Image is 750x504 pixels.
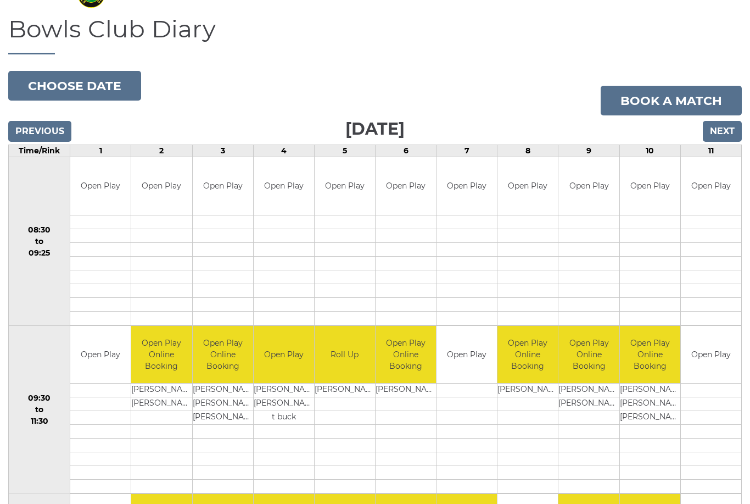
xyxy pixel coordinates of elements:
[497,326,558,384] td: Open Play Online Booking
[681,326,741,384] td: Open Play
[497,146,558,158] td: 8
[497,384,558,398] td: [PERSON_NAME]
[8,121,71,142] input: Previous
[9,158,70,326] td: 08:30 to 09:25
[254,384,314,398] td: [PERSON_NAME]
[315,384,375,398] td: [PERSON_NAME]
[131,158,192,215] td: Open Play
[193,384,253,398] td: [PERSON_NAME]
[70,146,131,158] td: 1
[703,121,742,142] input: Next
[620,158,680,215] td: Open Play
[376,384,436,398] td: [PERSON_NAME]
[8,16,742,55] h1: Bowls Club Diary
[620,384,680,398] td: [PERSON_NAME]
[558,146,619,158] td: 9
[376,158,436,215] td: Open Play
[254,398,314,412] td: [PERSON_NAME]
[558,158,619,215] td: Open Play
[192,146,253,158] td: 3
[558,398,619,412] td: [PERSON_NAME]
[193,412,253,425] td: [PERSON_NAME]
[70,326,131,384] td: Open Play
[681,158,741,215] td: Open Play
[314,146,375,158] td: 5
[193,398,253,412] td: [PERSON_NAME]
[254,326,314,384] td: Open Play
[558,326,619,384] td: Open Play Online Booking
[9,326,70,495] td: 09:30 to 11:30
[601,86,742,116] a: Book a match
[620,412,680,425] td: [PERSON_NAME]
[497,158,558,215] td: Open Play
[558,384,619,398] td: [PERSON_NAME]
[436,326,497,384] td: Open Play
[131,146,192,158] td: 2
[619,146,680,158] td: 10
[253,146,314,158] td: 4
[620,398,680,412] td: [PERSON_NAME]
[376,146,436,158] td: 6
[9,146,70,158] td: Time/Rink
[680,146,741,158] td: 11
[315,158,375,215] td: Open Play
[193,326,253,384] td: Open Play Online Booking
[376,326,436,384] td: Open Play Online Booking
[254,412,314,425] td: t buck
[254,158,314,215] td: Open Play
[70,158,131,215] td: Open Play
[131,384,192,398] td: [PERSON_NAME]
[436,158,497,215] td: Open Play
[131,398,192,412] td: [PERSON_NAME]
[620,326,680,384] td: Open Play Online Booking
[8,71,141,101] button: Choose date
[131,326,192,384] td: Open Play Online Booking
[315,326,375,384] td: Roll Up
[193,158,253,215] td: Open Play
[436,146,497,158] td: 7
